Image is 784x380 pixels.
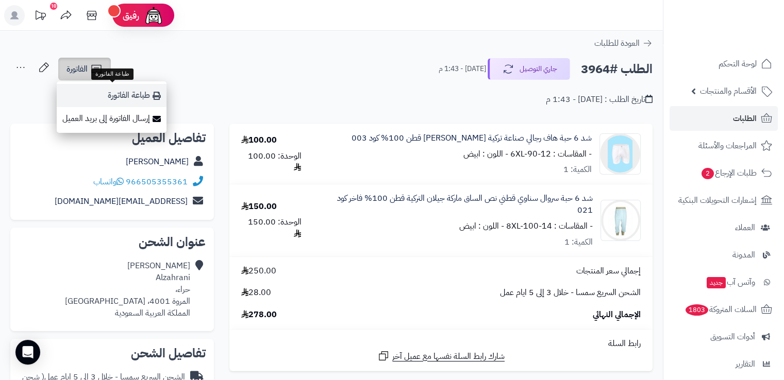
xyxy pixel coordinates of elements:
span: رفيق [123,9,139,22]
img: 1755161619-021-1-90x90.jpg [601,200,640,241]
div: الكمية: 1 [564,236,593,248]
span: المراجعات والأسئلة [698,139,757,153]
a: السلات المتروكة1803 [670,297,778,322]
span: الإجمالي النهائي [593,309,641,321]
small: - اللون : ابيض [463,148,508,160]
div: Open Intercom Messenger [15,340,40,365]
a: تحديثات المنصة [27,5,53,28]
a: [EMAIL_ADDRESS][DOMAIN_NAME] [55,195,188,208]
a: إشعارات التحويلات البنكية [670,188,778,213]
span: العودة للطلبات [594,37,640,49]
a: العملاء [670,215,778,240]
span: لوحة التحكم [719,57,757,71]
div: الوحدة: 150.00 [241,216,301,240]
small: [DATE] - 1:43 م [439,64,486,74]
a: المدونة [670,243,778,267]
a: شد 6 حبة هاف رجالي صناعة تركية [PERSON_NAME] قطن 100% كود 003 [352,132,592,144]
span: 1803 [686,304,708,316]
span: طلبات الإرجاع [700,166,757,180]
small: - اللون : ابيض [459,220,504,232]
a: الطلبات [670,106,778,131]
a: واتساب [93,176,124,188]
a: العودة للطلبات [594,37,653,49]
a: شد 6 حبة سروال سناوي قطني نص الساق ماركة جيلان التركية قطن 100% فاخر كود 021 [325,193,592,216]
span: أدوات التسويق [710,330,755,344]
div: 100.00 [241,134,277,146]
div: طباعة الفاتورة [91,68,134,80]
span: الأقسام والمنتجات [700,84,757,98]
span: المدونة [732,248,755,262]
span: الشحن السريع سمسا - خلال 3 إلى 5 ايام عمل [500,287,641,299]
img: 1755158862-003-1%20(1)-90x90.png [600,133,640,175]
span: السلات المتروكة [685,302,757,317]
span: إشعارات التحويلات البنكية [678,193,757,208]
span: الفاتورة [66,63,88,75]
a: [PERSON_NAME] [126,156,189,168]
span: وآتس آب [706,275,755,289]
a: المراجعات والأسئلة [670,133,778,158]
span: الطلبات [733,111,757,126]
img: logo-2.png [714,27,774,49]
span: جديد [707,277,726,288]
small: - المقاسات : 6XL-90-12 [510,148,592,160]
span: التقارير [736,357,755,371]
a: طلبات الإرجاع2 [670,161,778,185]
span: 250.00 [241,265,276,277]
a: إرسال الفاتورة إلى بريد العميل [57,107,166,130]
a: 966505355361 [126,176,188,188]
button: جاري التوصيل [488,58,570,80]
a: أدوات التسويق [670,324,778,349]
a: التقارير [670,352,778,376]
div: رابط السلة [233,338,648,350]
h2: تفاصيل الشحن [19,347,206,359]
a: وآتس آبجديد [670,270,778,295]
span: شارك رابط السلة نفسها مع عميل آخر [392,351,505,362]
h2: الطلب #3964 [581,59,653,80]
a: شارك رابط السلة نفسها مع عميل آخر [377,350,505,362]
div: 10 [50,3,57,10]
h2: عنوان الشحن [19,236,206,248]
span: إجمالي سعر المنتجات [576,265,641,277]
img: ai-face.png [143,5,164,26]
div: الوحدة: 100.00 [241,150,301,174]
a: لوحة التحكم [670,51,778,76]
div: 150.00 [241,201,277,213]
span: 278.00 [241,309,277,321]
a: طباعة الفاتورة [57,84,166,107]
small: - المقاسات : 8XL-100-14 [506,220,593,232]
span: 28.00 [241,287,271,299]
h2: تفاصيل العميل [19,132,206,144]
div: [PERSON_NAME] Alzahrani حراء، المروة 4001، [GEOGRAPHIC_DATA] المملكة العربية السعودية [65,260,190,319]
div: الكمية: 1 [563,164,592,176]
div: تاريخ الطلب : [DATE] - 1:43 م [546,94,653,106]
span: العملاء [735,220,755,235]
a: الفاتورة [58,58,111,80]
span: 2 [702,168,714,179]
